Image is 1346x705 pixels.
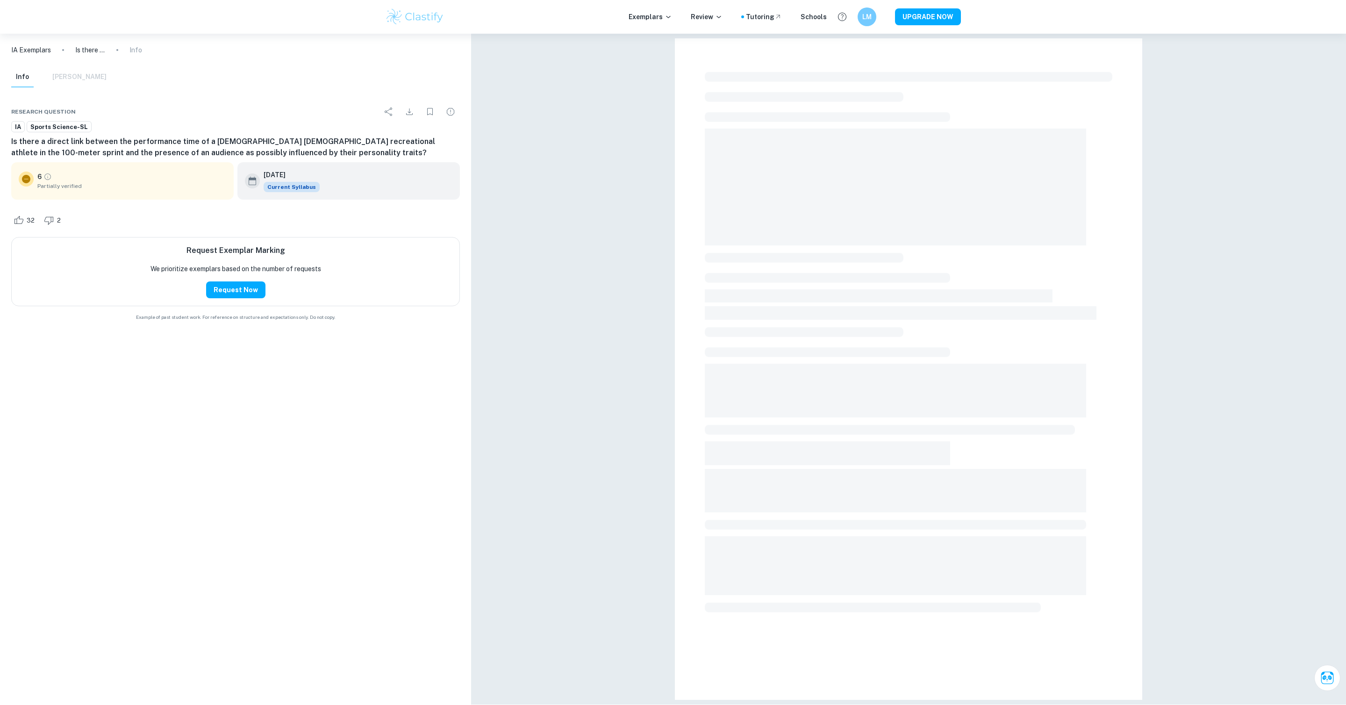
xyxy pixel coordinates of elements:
[264,182,320,192] span: Current Syllabus
[11,121,25,133] a: IA
[37,182,226,190] span: Partially verified
[746,12,782,22] a: Tutoring
[1314,665,1340,691] button: Ask Clai
[27,122,91,132] span: Sports Science-SL
[43,173,52,181] a: Grade partially verified
[379,102,398,121] div: Share
[441,102,460,121] div: Report issue
[895,8,961,25] button: UPGRADE NOW
[834,9,850,25] button: Help and Feedback
[400,102,419,121] div: Download
[129,45,142,55] p: Info
[206,281,265,298] button: Request Now
[21,216,40,225] span: 32
[691,12,723,22] p: Review
[150,264,321,274] p: We prioritize exemplars based on the number of requests
[862,12,873,22] h6: LM
[264,182,320,192] div: This exemplar is based on the current syllabus. Feel free to refer to it for inspiration/ideas wh...
[421,102,439,121] div: Bookmark
[801,12,827,22] a: Schools
[27,121,92,133] a: Sports Science-SL
[42,213,66,228] div: Dislike
[11,45,51,55] a: IA Exemplars
[11,108,76,116] span: Research question
[37,172,42,182] p: 6
[11,67,34,87] button: Info
[186,245,285,256] h6: Request Exemplar Marking
[858,7,876,26] button: LM
[75,45,105,55] p: Is there a direct link between the performance time of a [DEMOGRAPHIC_DATA] [DEMOGRAPHIC_DATA] re...
[629,12,672,22] p: Exemplars
[11,213,40,228] div: Like
[385,7,444,26] img: Clastify logo
[11,314,460,321] span: Example of past student work. For reference on structure and expectations only. Do not copy.
[11,136,460,158] h6: Is there a direct link between the performance time of a [DEMOGRAPHIC_DATA] [DEMOGRAPHIC_DATA] re...
[264,170,312,180] h6: [DATE]
[12,122,24,132] span: IA
[52,216,66,225] span: 2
